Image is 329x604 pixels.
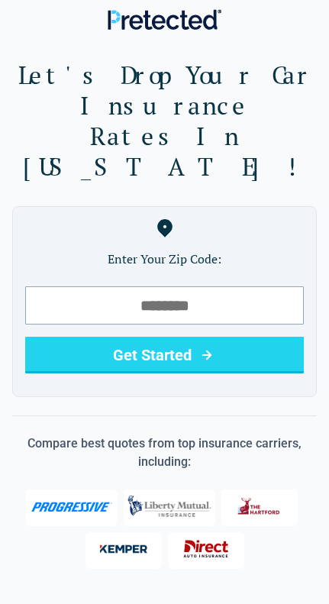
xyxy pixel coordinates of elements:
[12,60,317,182] h1: Let's Drop Your Car Insurance Rates In [US_STATE]!
[93,533,154,565] img: Kemper
[25,337,304,373] button: Get Started
[31,502,112,512] img: Progressive
[176,533,237,565] img: Direct General
[25,250,304,268] label: Enter Your Zip Code:
[12,434,317,471] p: Compare best quotes from top insurance carriers, including:
[229,490,290,522] img: The Hartford
[108,9,221,30] img: Pretected
[124,488,215,525] img: Liberty Mutual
